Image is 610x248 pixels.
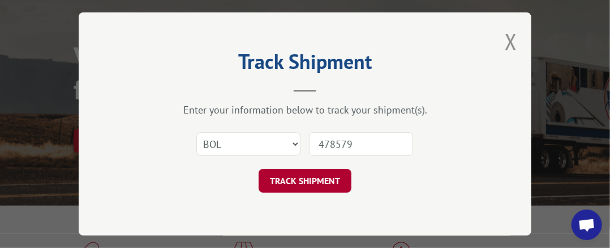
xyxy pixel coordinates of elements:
div: Open chat [572,210,602,240]
h2: Track Shipment [135,54,475,75]
button: TRACK SHIPMENT [259,169,351,193]
input: Number(s) [309,132,413,156]
div: Enter your information below to track your shipment(s). [135,103,475,116]
button: Close modal [505,27,517,56]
